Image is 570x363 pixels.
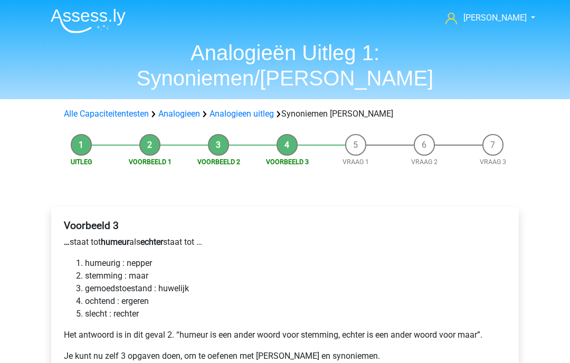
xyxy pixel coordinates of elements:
a: Uitleg [71,158,92,166]
li: gemoedstoestand : huwelijk [85,282,506,295]
a: Analogieen [158,109,200,119]
span: [PERSON_NAME] [463,13,527,23]
p: Je kunt nu zelf 3 opgaven doen, om te oefenen met [PERSON_NAME] en synoniemen. [64,350,506,362]
a: Voorbeeld 3 [266,158,309,166]
b: humeur [101,237,129,247]
div: Synoniemen [PERSON_NAME] [60,108,510,120]
a: Analogieen uitleg [210,109,274,119]
b: echter [140,237,163,247]
a: [PERSON_NAME] [441,12,528,24]
a: Vraag 3 [480,158,506,166]
p: Het antwoord is in dit geval 2. “humeur is een ander woord voor stemming, echter is een ander woo... [64,329,506,341]
img: Assessly [51,8,126,33]
li: slecht : rechter [85,308,506,320]
li: stemming : maar [85,270,506,282]
li: ochtend : ergeren [85,295,506,308]
b: … [64,237,70,247]
p: staat tot als staat tot … [64,236,506,249]
a: Voorbeeld 1 [129,158,172,166]
h1: Analogieën Uitleg 1: Synoniemen/[PERSON_NAME] [42,40,528,91]
a: Voorbeeld 2 [197,158,240,166]
a: Alle Capaciteitentesten [64,109,149,119]
li: humeurig : nepper [85,257,506,270]
a: Vraag 1 [343,158,369,166]
a: Vraag 2 [411,158,438,166]
b: Voorbeeld 3 [64,219,119,232]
